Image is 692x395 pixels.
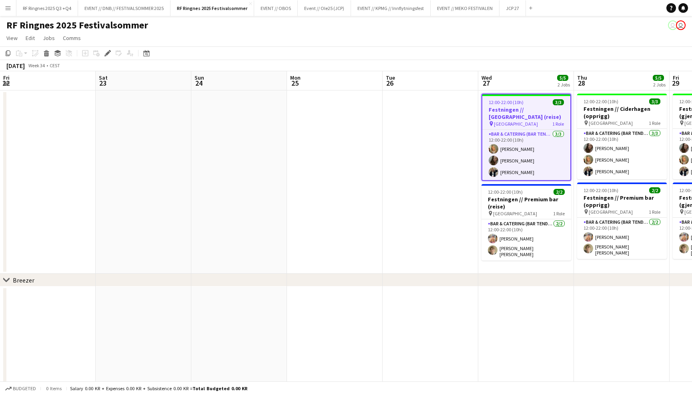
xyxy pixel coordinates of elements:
a: Edit [22,33,38,43]
span: Week 34 [26,62,46,68]
app-card-role: Bar & Catering (Bar Tender)3/312:00-22:00 (10h)[PERSON_NAME][PERSON_NAME][PERSON_NAME] [577,129,667,179]
button: EVENT // DNB // FESTIVALSOMMER 2025 [78,0,170,16]
button: EVENT // OBOS [254,0,298,16]
span: [GEOGRAPHIC_DATA] [589,120,633,126]
span: 25 [289,78,301,88]
a: Jobs [40,33,58,43]
h3: Festningen // Premium bar (opprigg) [577,194,667,209]
div: 2 Jobs [653,82,666,88]
button: JCP 27 [499,0,526,16]
h3: Festningen // Premium bar (reise) [481,196,571,210]
span: Mon [290,74,301,81]
span: 1 Role [553,211,565,217]
span: 2/2 [554,189,565,195]
span: [GEOGRAPHIC_DATA] [589,209,633,215]
button: EVENT // MEKO FESTIVALEN [431,0,499,16]
span: 26 [385,78,395,88]
span: 12:00-22:00 (10h) [584,98,618,104]
span: 1 Role [552,121,564,127]
span: Budgeted [13,386,36,391]
a: View [3,33,21,43]
span: 0 items [44,385,63,391]
span: [GEOGRAPHIC_DATA] [493,211,537,217]
app-job-card: 12:00-22:00 (10h)2/2Festningen // Premium bar (reise) [GEOGRAPHIC_DATA]1 RoleBar & Catering (Bar ... [481,184,571,261]
span: View [6,34,18,42]
span: Thu [577,74,587,81]
app-card-role: Bar & Catering (Bar Tender)3/312:00-22:00 (10h)[PERSON_NAME][PERSON_NAME][PERSON_NAME] [482,130,570,180]
span: Jobs [43,34,55,42]
div: 2 Jobs [558,82,570,88]
button: Budgeted [4,384,37,393]
span: Edit [26,34,35,42]
app-user-avatar: Christine Sunde Paulsen [668,20,678,30]
span: Tue [386,74,395,81]
app-job-card: 12:00-22:00 (10h)3/3Festningen // [GEOGRAPHIC_DATA] (reise) [GEOGRAPHIC_DATA]1 RoleBar & Catering... [481,94,571,181]
span: 28 [576,78,587,88]
span: [GEOGRAPHIC_DATA] [494,121,538,127]
app-job-card: 12:00-22:00 (10h)3/3Festningen // Ciderhagen (opprigg) [GEOGRAPHIC_DATA]1 RoleBar & Catering (Bar... [577,94,667,179]
app-card-role: Bar & Catering (Bar Tender)2/212:00-22:00 (10h)[PERSON_NAME][PERSON_NAME] [PERSON_NAME] [577,218,667,259]
div: Breezer [13,276,34,284]
span: 12:00-22:00 (10h) [489,99,524,105]
span: 29 [672,78,679,88]
button: RF Ringnes 2025 Festivalsommer [170,0,254,16]
span: 1 Role [649,209,660,215]
span: 24 [193,78,204,88]
button: EVENT // KPMG // Innflytningsfest [351,0,431,16]
span: Sun [195,74,204,81]
span: Fri [673,74,679,81]
button: Event // Ole25 (JCP) [298,0,351,16]
h3: Festningen // [GEOGRAPHIC_DATA] (reise) [482,106,570,120]
div: CEST [50,62,60,68]
span: Total Budgeted 0.00 KR [193,385,247,391]
span: 5/5 [557,75,568,81]
span: 3/3 [649,98,660,104]
app-job-card: 12:00-22:00 (10h)2/2Festningen // Premium bar (opprigg) [GEOGRAPHIC_DATA]1 RoleBar & Catering (Ba... [577,182,667,259]
a: Comms [60,33,84,43]
span: 5/5 [653,75,664,81]
app-user-avatar: Mille Berger [676,20,686,30]
span: 12:00-22:00 (10h) [584,187,618,193]
span: Comms [63,34,81,42]
span: 12:00-22:00 (10h) [488,189,523,195]
h1: RF Ringnes 2025 Festivalsommer [6,19,148,31]
span: 22 [2,78,10,88]
span: Wed [481,74,492,81]
span: 3/3 [553,99,564,105]
span: 23 [98,78,108,88]
button: RF Ringnes 2025 Q3 +Q4 [16,0,78,16]
div: Salary 0.00 KR + Expenses 0.00 KR + Subsistence 0.00 KR = [70,385,247,391]
app-card-role: Bar & Catering (Bar Tender)2/212:00-22:00 (10h)[PERSON_NAME][PERSON_NAME] [PERSON_NAME] [481,219,571,261]
h3: Festningen // Ciderhagen (opprigg) [577,105,667,120]
span: 2/2 [649,187,660,193]
span: Fri [3,74,10,81]
div: [DATE] [6,62,25,70]
span: 1 Role [649,120,660,126]
span: Sat [99,74,108,81]
span: 27 [480,78,492,88]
